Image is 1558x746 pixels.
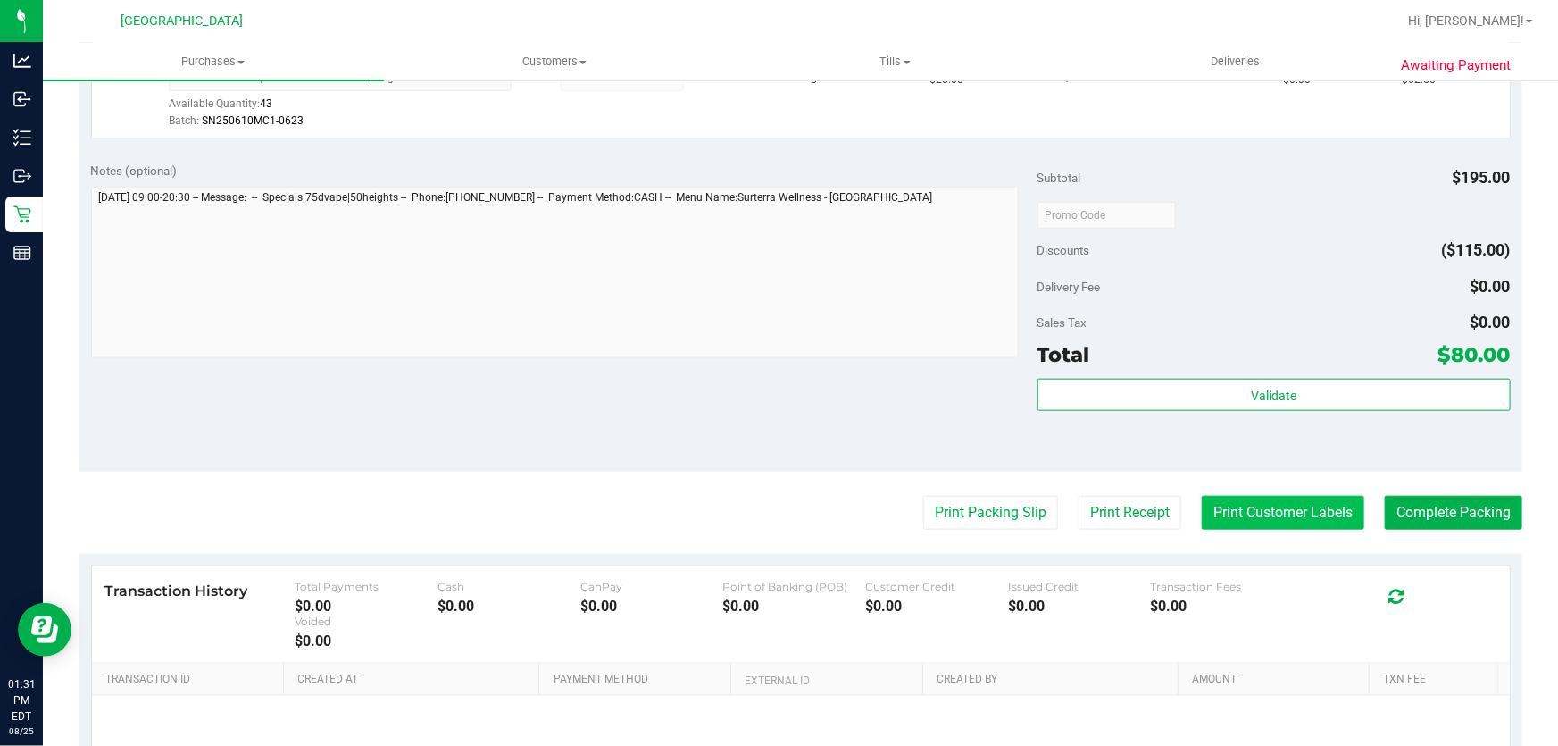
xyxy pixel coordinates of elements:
[1151,598,1294,615] div: $0.00
[8,676,35,725] p: 01:31 PM EDT
[1037,315,1087,330] span: Sales Tax
[1079,496,1181,530] button: Print Receipt
[1037,280,1101,294] span: Delivery Fee
[722,598,865,615] div: $0.00
[121,13,244,29] span: [GEOGRAPHIC_DATA]
[260,97,272,110] span: 43
[13,90,31,108] inline-svg: Inbound
[865,598,1008,615] div: $0.00
[1151,580,1294,593] div: Transaction Fees
[13,52,31,70] inline-svg: Analytics
[13,244,31,262] inline-svg: Reports
[1384,673,1491,687] a: Txn Fee
[298,673,533,687] a: Created At
[1037,171,1081,185] span: Subtotal
[1192,673,1362,687] a: Amount
[580,580,723,593] div: CanPay
[1037,234,1090,266] span: Discounts
[437,598,580,615] div: $0.00
[730,664,922,696] th: External ID
[13,205,31,223] inline-svg: Retail
[1471,277,1511,296] span: $0.00
[202,114,304,127] span: SN250610MC1-0623
[937,673,1171,687] a: Created By
[726,54,1065,70] span: Tills
[295,598,437,615] div: $0.00
[13,167,31,185] inline-svg: Outbound
[169,91,529,126] div: Available Quantity:
[295,615,437,628] div: Voided
[722,580,865,593] div: Point of Banking (POB)
[580,598,723,615] div: $0.00
[554,673,724,687] a: Payment Method
[1047,73,1121,82] span: 50heights: 50% off line
[437,580,580,593] div: Cash
[105,673,277,687] a: Transaction ID
[1065,43,1406,80] a: Deliveries
[865,580,1008,593] div: Customer Credit
[1251,389,1296,403] span: Validate
[1471,313,1511,331] span: $0.00
[1442,240,1511,259] span: ($115.00)
[384,43,725,80] a: Customers
[8,725,35,738] p: 08/25
[1202,496,1364,530] button: Print Customer Labels
[1187,54,1285,70] span: Deliveries
[43,43,384,80] a: Purchases
[1037,342,1090,367] span: Total
[385,54,724,70] span: Customers
[1408,13,1524,28] span: Hi, [PERSON_NAME]!
[923,496,1058,530] button: Print Packing Slip
[1453,168,1511,187] span: $195.00
[13,129,31,147] inline-svg: Inventory
[725,43,1066,80] a: Tills
[1037,379,1511,411] button: Validate
[1438,342,1511,367] span: $80.00
[1037,202,1176,229] input: Promo Code
[295,580,437,593] div: Total Payments
[18,603,71,657] iframe: Resource center
[1008,598,1151,615] div: $0.00
[169,114,199,127] span: Batch:
[1385,496,1522,530] button: Complete Packing
[295,633,437,650] div: $0.00
[1008,580,1151,593] div: Issued Credit
[1402,55,1512,76] span: Awaiting Payment
[43,54,384,70] span: Purchases
[91,163,178,178] span: Notes (optional)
